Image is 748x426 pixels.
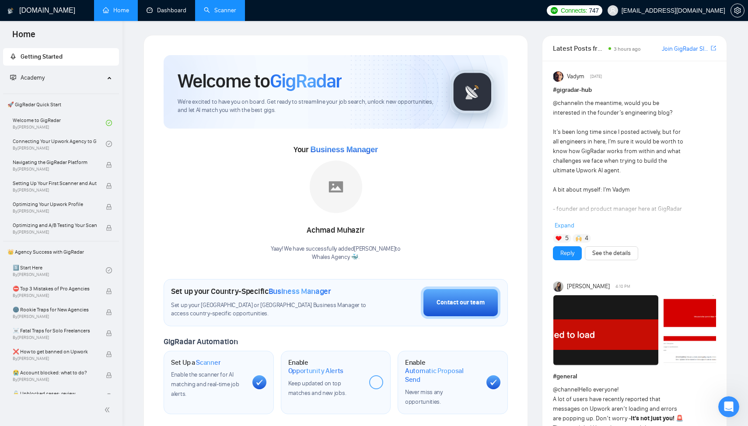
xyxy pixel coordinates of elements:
a: Join GigRadar Slack Community [662,44,709,54]
img: Mariia Heshka [553,281,564,292]
span: 5 [565,234,569,243]
span: 🚨 [676,415,683,422]
span: lock [106,330,112,336]
span: By [PERSON_NAME] [13,314,97,319]
a: dashboardDashboard [147,7,186,14]
span: 4 [585,234,588,243]
div: in the meantime, would you be interested in the founder’s engineering blog? It’s been long time s... [553,98,684,358]
a: searchScanner [204,7,236,14]
button: See the details [585,246,638,260]
span: Setting Up Your First Scanner and Auto-Bidder [13,179,97,188]
span: @channel [553,386,579,393]
a: Welcome to GigRadarBy[PERSON_NAME] [13,113,106,133]
span: 🔓 Unblocked cases: review [13,389,97,398]
span: @channel [553,99,579,107]
span: lock [106,225,112,231]
span: Keep updated on top matches and new jobs. [288,380,346,397]
img: 🙌 [576,235,582,241]
span: GigRadar [270,69,342,93]
h1: Set up your Country-Specific [171,286,331,296]
span: rocket [10,53,16,59]
a: 1️⃣ Start HereBy[PERSON_NAME] [13,261,106,280]
span: lock [106,183,112,189]
a: See the details [592,248,631,258]
span: By [PERSON_NAME] [13,293,97,298]
span: By [PERSON_NAME] [13,167,97,172]
button: Contact our team [421,286,500,319]
li: Getting Started [3,48,119,66]
span: GigRadar Automation [164,337,238,346]
span: lock [106,309,112,315]
span: ❌ How to get banned on Upwork [13,347,97,356]
img: gigradar-logo.png [451,70,494,114]
span: lock [106,351,112,357]
span: By [PERSON_NAME] [13,335,97,340]
h1: # general [553,372,716,381]
button: setting [731,3,745,17]
span: [DATE] [590,73,602,80]
span: lock [106,288,112,294]
p: Whales Agency 🐳 . [271,253,401,262]
span: check-circle [106,141,112,147]
span: Home [5,28,42,46]
img: Vadym [553,71,564,82]
span: export [711,45,716,52]
span: Business Manager [310,145,377,154]
span: Connects: [561,6,587,15]
iframe: Intercom live chat [718,396,739,417]
span: ☠️ Fatal Traps for Solo Freelancers [13,326,97,335]
h1: # gigradar-hub [553,85,716,95]
img: upwork-logo.png [551,7,558,14]
span: Automatic Proposal Send [405,367,479,384]
span: Latest Posts from the GigRadar Community [553,43,606,54]
span: Never miss any opportunities. [405,388,443,405]
span: check-circle [106,120,112,126]
span: By [PERSON_NAME] [13,230,97,235]
span: 🌚 Rookie Traps for New Agencies [13,305,97,314]
span: Business Manager [269,286,331,296]
div: Yaay! We have successfully added [PERSON_NAME] to [271,245,401,262]
span: Navigating the GigRadar Platform [13,158,97,167]
a: Connecting Your Upwork Agency to GigRadarBy[PERSON_NAME] [13,134,106,154]
span: Academy [10,74,45,81]
span: check-circle [106,267,112,273]
img: placeholder.png [310,161,362,213]
span: 👑 Agency Success with GigRadar [4,243,118,261]
span: 😭 Account blocked: what to do? [13,368,97,377]
img: logo [7,4,14,18]
span: lock [106,204,112,210]
h1: Enable [405,358,479,384]
span: Enable the scanner for AI matching and real-time job alerts. [171,371,239,398]
span: We're excited to have you on board. Get ready to streamline your job search, unlock new opportuni... [178,98,436,115]
div: Contact our team [437,298,485,307]
span: setting [731,7,744,14]
a: homeHome [103,7,129,14]
span: Scanner [196,358,220,367]
span: [PERSON_NAME] [567,282,610,291]
span: Optimizing Your Upwork Profile [13,200,97,209]
span: Set up your [GEOGRAPHIC_DATA] or [GEOGRAPHIC_DATA] Business Manager to access country-specific op... [171,301,369,318]
img: F09H8D2MRBR-Screenshot%202025-09-29%20at%2014.54.13.png [553,295,658,365]
span: By [PERSON_NAME] [13,188,97,193]
div: Achmad Muhazir [271,223,401,238]
span: By [PERSON_NAME] [13,356,97,361]
h1: Enable [288,358,363,375]
span: By [PERSON_NAME] [13,377,97,382]
span: Expand [555,222,574,229]
span: Getting Started [21,53,63,60]
span: lock [106,162,112,168]
a: setting [731,7,745,14]
span: 🚀 GigRadar Quick Start [4,96,118,113]
span: Optimizing and A/B Testing Your Scanner for Better Results [13,221,97,230]
strong: it’s not just you! [631,415,675,422]
span: lock [106,372,112,378]
span: Your [294,145,378,154]
span: By [PERSON_NAME] [13,209,97,214]
a: export [711,44,716,52]
span: double-left [104,405,113,414]
span: 747 [589,6,598,15]
img: ❤️ [556,235,562,241]
h1: Welcome to [178,69,342,93]
span: lock [106,393,112,399]
span: Vadym [567,72,584,81]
